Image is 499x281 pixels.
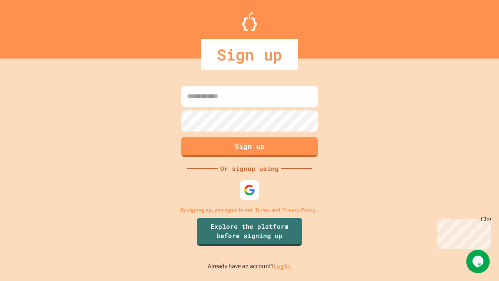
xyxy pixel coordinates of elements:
[255,206,269,214] a: Terms
[197,218,302,246] a: Explore the platform before signing up
[282,206,316,214] a: Privacy Policy
[218,164,281,173] div: Or signup using
[466,250,491,273] iframe: chat widget
[242,12,257,31] img: Logo.svg
[244,184,255,196] img: google-icon.svg
[274,262,292,270] a: Log in.
[3,3,54,50] div: Chat with us now!Close
[181,137,318,157] button: Sign up
[180,206,319,214] p: By signing up, you agree to our and .
[201,39,298,70] div: Sign up
[208,261,292,271] p: Already have an account?
[434,216,491,249] iframe: chat widget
